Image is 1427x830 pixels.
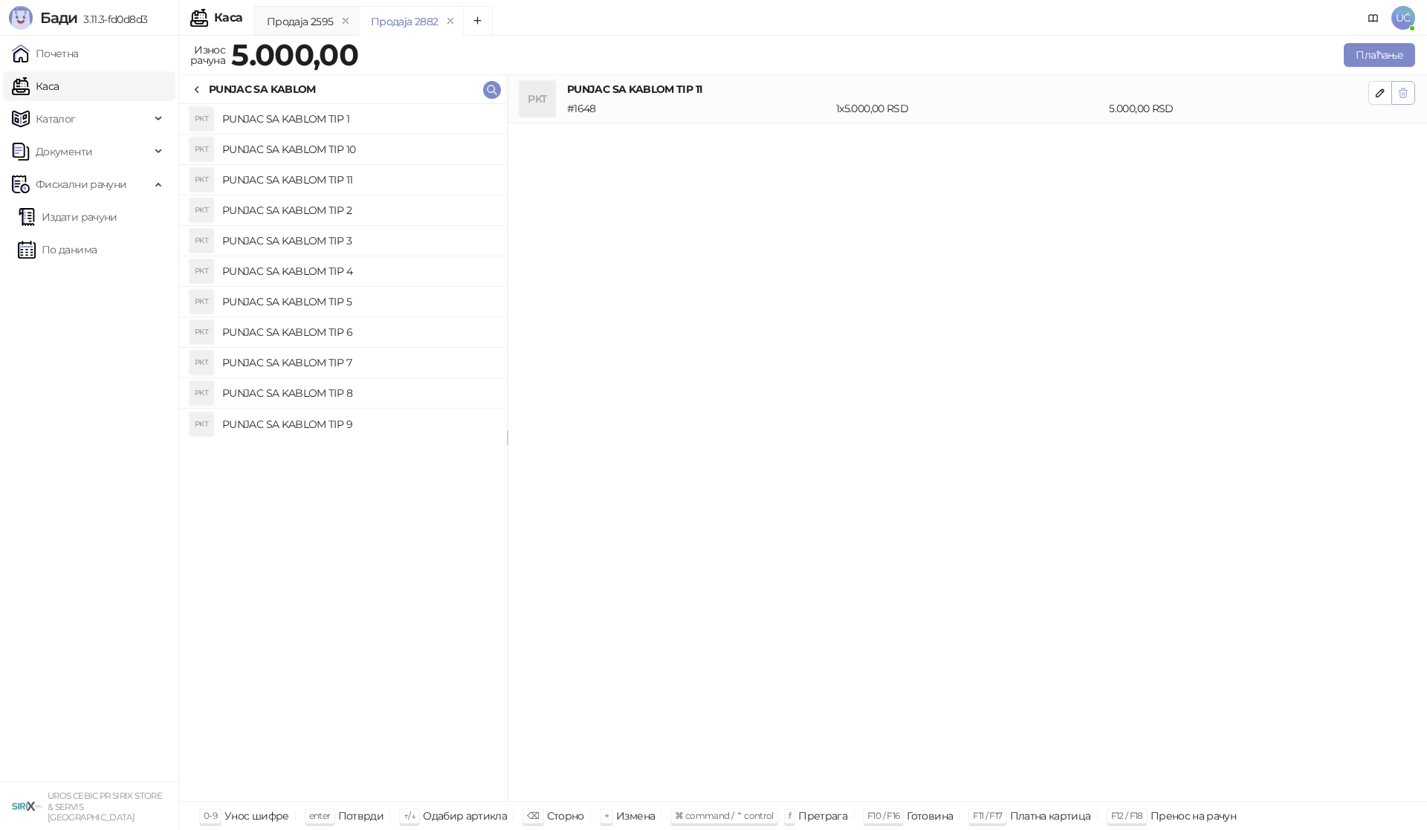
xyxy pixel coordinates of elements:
h4: PUNJAC SA KABLOM TIP 9 [222,412,495,436]
div: Износ рачуна [187,40,228,70]
h4: PUNJAC SA KABLOM TIP 1 [222,107,495,131]
h4: PUNJAC SA KABLOM TIP 6 [222,320,495,344]
span: 0-9 [204,810,217,821]
img: Logo [9,6,33,30]
span: Бади [40,9,77,27]
div: Продаја 2882 [371,13,438,30]
div: Пренос на рачун [1151,806,1236,826]
div: Претрага [798,806,847,826]
span: UĆ [1391,6,1415,30]
h4: PUNJAC SA KABLOM TIP 2 [222,198,495,222]
div: PKT [190,168,213,192]
button: remove [336,15,355,27]
span: Документи [36,137,92,166]
h4: PUNJAC SA KABLOM TIP 4 [222,259,495,283]
span: F10 / F16 [867,810,899,821]
button: Add tab [463,6,493,36]
div: Продаја 2595 [267,13,333,30]
h4: PUNJAC SA KABLOM TIP 11 [567,81,1368,97]
div: Унос шифре [224,806,289,826]
div: PKT [190,198,213,222]
div: Готовина [907,806,953,826]
strong: 5.000,00 [231,36,358,73]
div: Каса [214,12,242,24]
span: enter [309,810,331,821]
div: Сторно [547,806,584,826]
div: Одабир артикла [423,806,507,826]
div: PKT [190,229,213,253]
small: UROS CEBIC PR SIRIX STORE & SERVIS [GEOGRAPHIC_DATA] [48,791,162,823]
a: По данима [18,235,97,265]
div: PKT [190,320,213,344]
button: remove [441,15,460,27]
span: Фискални рачуни [36,169,126,199]
span: ↑/↓ [404,810,415,821]
span: F12 / F18 [1111,810,1143,821]
button: Плаћање [1344,43,1415,67]
span: f [789,810,791,821]
div: Измена [616,806,655,826]
div: PKT [190,412,213,436]
span: 3.11.3-fd0d8d3 [77,13,147,26]
h4: PUNJAC SA KABLOM TIP 3 [222,229,495,253]
span: ⌫ [527,810,539,821]
div: PKT [520,81,555,117]
div: 5.000,00 RSD [1106,100,1371,117]
div: PKT [190,351,213,375]
span: + [604,810,609,821]
a: Каса [12,71,59,101]
div: grid [179,104,507,801]
div: # 1648 [564,100,833,117]
div: PKT [190,137,213,161]
a: Документација [1362,6,1385,30]
h4: PUNJAC SA KABLOM TIP 7 [222,351,495,375]
h4: PUNJAC SA KABLOM TIP 8 [222,381,495,405]
span: ⌘ command / ⌃ control [675,810,774,821]
div: PKT [190,290,213,314]
span: Каталог [36,104,76,134]
div: Платна картица [1010,806,1091,826]
div: 1 x 5.000,00 RSD [833,100,1106,117]
div: Потврди [338,806,384,826]
div: PKT [190,381,213,405]
img: 64x64-companyLogo-cb9a1907-c9b0-4601-bb5e-5084e694c383.png [12,791,42,821]
h4: PUNJAC SA KABLOM TIP 11 [222,168,495,192]
h4: PUNJAC SA KABLOM TIP 5 [222,290,495,314]
div: PKT [190,259,213,283]
span: F11 / F17 [973,810,1002,821]
div: PKT [190,107,213,131]
div: PUNJAC SA KABLOM [209,81,316,97]
a: Издати рачуни [18,202,117,232]
h4: PUNJAC SA KABLOM TIP 10 [222,137,495,161]
a: Почетна [12,39,79,68]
